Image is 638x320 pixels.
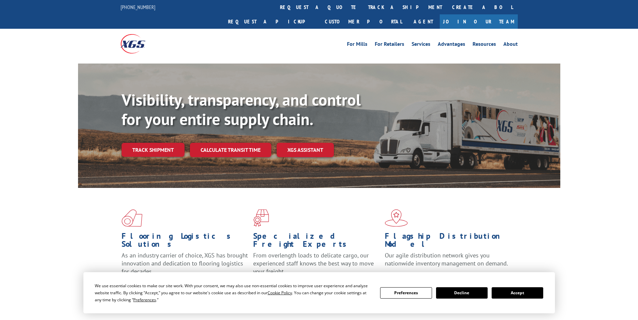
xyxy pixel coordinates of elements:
span: Our agile distribution network gives you nationwide inventory management on demand. [385,251,508,267]
a: About [503,41,518,49]
a: For Mills [347,41,367,49]
h1: Flooring Logistics Solutions [122,232,248,251]
a: For Retailers [375,41,404,49]
span: Cookie Policy [268,290,292,296]
h1: Flagship Distribution Model [385,232,511,251]
button: Decline [436,287,488,299]
span: Preferences [133,297,156,303]
p: From overlength loads to delicate cargo, our experienced staff knows the best way to move your fr... [253,251,380,281]
a: Request a pickup [223,14,320,29]
img: xgs-icon-flagship-distribution-model-red [385,209,408,227]
a: Customer Portal [320,14,407,29]
div: We use essential cookies to make our site work. With your consent, we may also use non-essential ... [95,282,372,303]
a: Join Our Team [440,14,518,29]
a: Calculate transit time [190,143,271,157]
a: [PHONE_NUMBER] [121,4,155,10]
img: xgs-icon-total-supply-chain-intelligence-red [122,209,142,227]
a: Track shipment [122,143,185,157]
h1: Specialized Freight Experts [253,232,380,251]
a: Advantages [438,41,465,49]
a: Resources [473,41,496,49]
a: Agent [407,14,440,29]
a: Services [412,41,430,49]
a: XGS ASSISTANT [277,143,334,157]
img: xgs-icon-focused-on-flooring-red [253,209,269,227]
button: Preferences [380,287,432,299]
button: Accept [492,287,543,299]
span: As an industry carrier of choice, XGS has brought innovation and dedication to flooring logistics... [122,251,248,275]
b: Visibility, transparency, and control for your entire supply chain. [122,89,361,129]
div: Cookie Consent Prompt [83,272,555,313]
